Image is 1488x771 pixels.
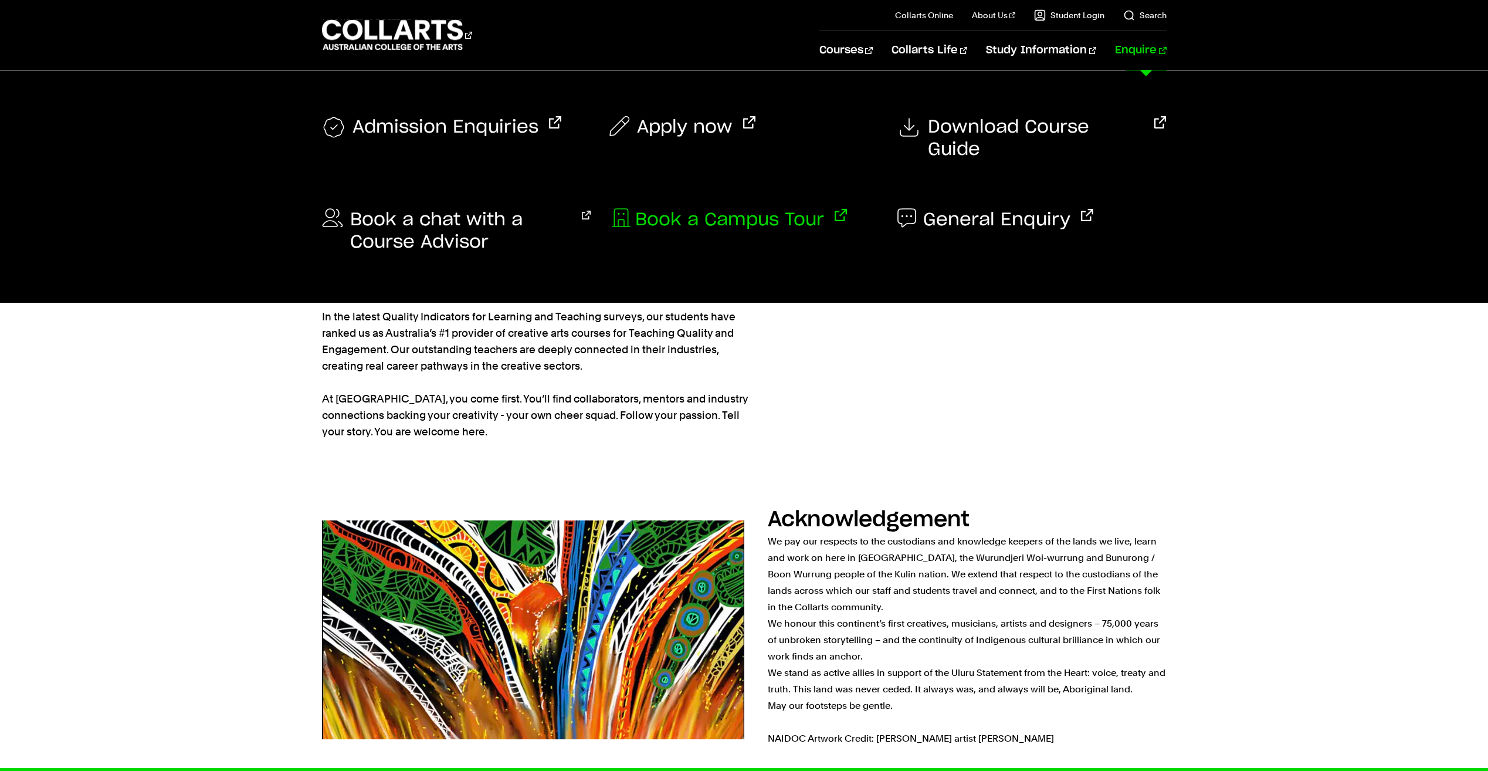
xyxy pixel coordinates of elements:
[609,116,755,138] a: Apply now
[897,209,1093,231] a: General Enquiry
[635,209,824,231] span: Book a Campus Tour
[892,31,967,70] a: Collarts Life
[352,116,538,140] span: Admission Enquiries
[322,116,561,140] a: Admission Enquiries
[819,31,873,70] a: Courses
[609,209,847,231] a: Book a Campus Tour
[768,509,970,530] h2: Acknowledgement
[768,533,1167,747] p: We pay our respects to the custodians and knowledge keepers of the lands we live, learn and work ...
[322,209,591,253] a: Book a chat with a Course Advisor
[350,209,572,253] span: Book a chat with a Course Advisor
[637,116,733,138] span: Apply now
[986,31,1096,70] a: Study Information
[972,9,1015,21] a: About Us
[897,116,1167,161] a: Download Course Guide
[928,116,1144,161] span: Download Course Guide
[923,209,1070,231] span: General Enquiry
[322,177,750,440] p: The Australian College of the Arts (Collarts) is Australia’s leading creative industries college—...
[1115,31,1166,70] a: Enquire
[1034,9,1104,21] a: Student Login
[895,9,953,21] a: Collarts Online
[322,18,472,52] div: Go to homepage
[1123,9,1167,21] a: Search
